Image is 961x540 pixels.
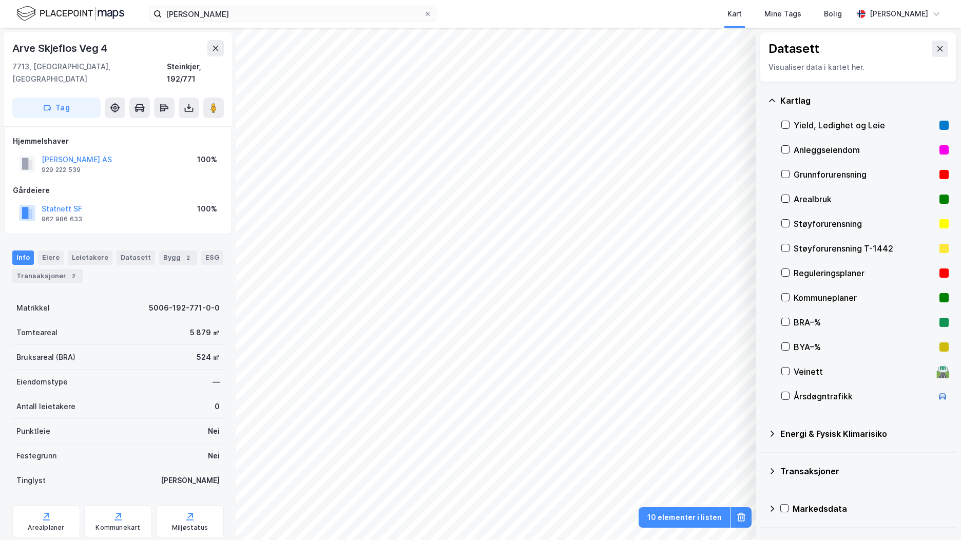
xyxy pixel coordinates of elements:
[936,365,950,378] div: 🛣️
[727,8,742,20] div: Kart
[910,491,961,540] iframe: Chat Widget
[208,425,220,437] div: Nei
[162,6,424,22] input: Søk på adresse, matrikkel, gårdeiere, leietakere eller personer
[13,135,223,147] div: Hjemmelshaver
[16,351,75,363] div: Bruksareal (BRA)
[639,507,731,528] button: 10 elementer i listen
[12,61,167,85] div: 7713, [GEOGRAPHIC_DATA], [GEOGRAPHIC_DATA]
[870,8,928,20] div: [PERSON_NAME]
[12,40,109,56] div: Arve Skjeflos Veg 4
[12,98,101,118] button: Tag
[780,94,949,107] div: Kartlag
[780,428,949,440] div: Energi & Fysisk Klimarisiko
[16,376,68,388] div: Eiendomstype
[780,465,949,477] div: Transaksjoner
[197,203,217,215] div: 100%
[768,61,948,73] div: Visualiser data i kartet her.
[16,302,50,314] div: Matrikkel
[764,8,801,20] div: Mine Tags
[794,168,935,181] div: Grunnforurensning
[794,390,932,402] div: Årsdøgntrafikk
[16,474,46,487] div: Tinglyst
[161,474,220,487] div: [PERSON_NAME]
[28,524,64,532] div: Arealplaner
[12,269,83,283] div: Transaksjoner
[149,302,220,314] div: 5006-192-771-0-0
[213,376,220,388] div: —
[794,341,935,353] div: BYA–%
[95,524,140,532] div: Kommunekart
[794,218,935,230] div: Støyforurensning
[208,450,220,462] div: Nei
[117,250,155,265] div: Datasett
[68,250,112,265] div: Leietakere
[794,144,935,156] div: Anleggseiendom
[16,450,56,462] div: Festegrunn
[183,253,193,263] div: 2
[794,316,935,329] div: BRA–%
[172,524,208,532] div: Miljøstatus
[794,292,935,304] div: Kommuneplaner
[42,166,81,174] div: 929 222 539
[38,250,64,265] div: Eiere
[768,41,819,57] div: Datasett
[159,250,197,265] div: Bygg
[197,153,217,166] div: 100%
[190,326,220,339] div: 5 879 ㎡
[910,491,961,540] div: Kontrollprogram for chat
[197,351,220,363] div: 524 ㎡
[16,425,50,437] div: Punktleie
[201,250,223,265] div: ESG
[16,5,124,23] img: logo.f888ab2527a4732fd821a326f86c7f29.svg
[793,503,949,515] div: Markedsdata
[42,215,82,223] div: 962 986 633
[16,400,75,413] div: Antall leietakere
[794,365,932,378] div: Veinett
[794,242,935,255] div: Støyforurensning T-1442
[12,250,34,265] div: Info
[794,119,935,131] div: Yield, Ledighet og Leie
[13,184,223,197] div: Gårdeiere
[824,8,842,20] div: Bolig
[68,271,79,281] div: 2
[794,267,935,279] div: Reguleringsplaner
[16,326,57,339] div: Tomteareal
[167,61,224,85] div: Steinkjer, 192/771
[215,400,220,413] div: 0
[794,193,935,205] div: Arealbruk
